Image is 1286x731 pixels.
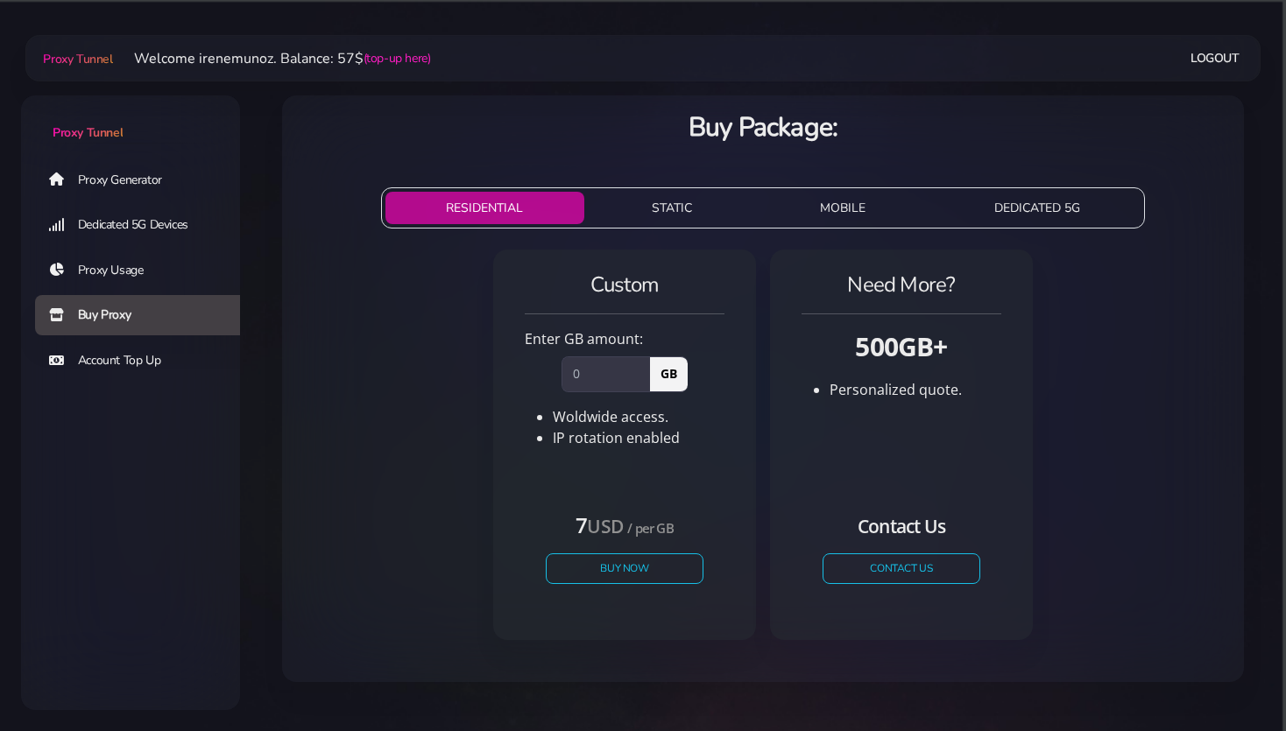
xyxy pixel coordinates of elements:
li: Welcome irenemunoz. Balance: 57$ [113,48,431,69]
a: Logout [1191,42,1240,74]
h3: 500GB+ [802,328,1001,364]
span: Proxy Tunnel [53,124,123,141]
a: (top-up here) [364,49,431,67]
iframe: Webchat Widget [1201,646,1264,709]
span: Proxy Tunnel [43,51,112,67]
button: STATIC [591,192,753,224]
small: / per GB [627,519,674,537]
a: Proxy Tunnel [39,45,112,73]
a: Dedicated 5G Devices [35,205,254,245]
button: Buy Now [546,553,703,584]
a: Proxy Usage [35,250,254,291]
li: IP rotation enabled [553,427,724,448]
button: RESIDENTIAL [385,192,584,224]
small: USD [587,514,623,538]
div: Enter GB amount: [514,328,735,349]
small: Contact Us [858,514,945,538]
h4: Need More? [802,271,1001,299]
h4: Custom [525,271,724,299]
button: DEDICATED 5G [934,192,1141,224]
li: Woldwide access. [553,406,724,427]
span: GB [649,356,688,391]
a: Buy Proxy [35,295,254,335]
a: Proxy Generator [35,159,254,200]
a: Account Top Up [35,341,254,381]
h4: 7 [546,510,703,539]
a: Proxy Tunnel [21,95,240,142]
li: Personalized quote. [830,379,1001,400]
a: CONTACT US [823,553,980,584]
h3: Buy Package: [296,109,1230,145]
input: 0 [562,356,650,391]
button: MOBILE [760,192,927,224]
